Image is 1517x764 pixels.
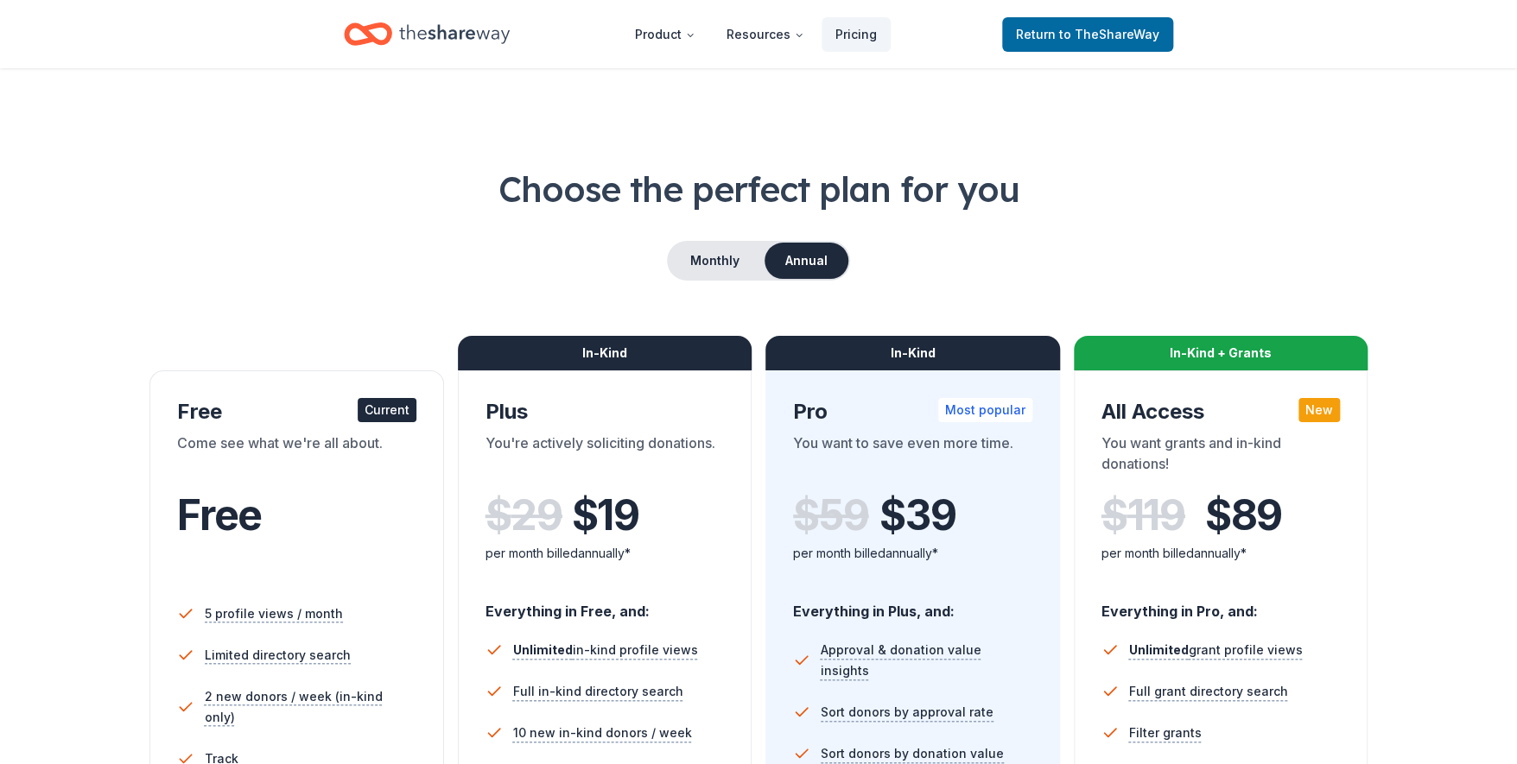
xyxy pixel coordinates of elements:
div: per month billed annually* [793,543,1032,564]
span: Unlimited [513,642,573,657]
span: grant profile views [1129,642,1303,657]
span: 2 new donors / week (in-kind only) [205,686,416,728]
div: per month billed annually* [486,543,725,564]
div: In-Kind [765,336,1060,370]
span: $ 19 [572,491,639,540]
div: Current [358,398,416,422]
span: to TheShareWay [1059,27,1159,41]
span: $ 39 [879,491,955,540]
div: per month billed annually* [1101,543,1341,564]
span: in-kind profile views [513,642,698,657]
a: Home [344,14,510,54]
div: In-Kind [458,336,752,370]
div: Plus [486,398,725,426]
span: Approval & donation value insights [821,640,1032,681]
a: Returnto TheShareWay [1002,17,1173,52]
span: Free [177,489,262,540]
div: Come see what we're all about. [177,433,416,481]
span: Unlimited [1129,642,1189,657]
span: Full grant directory search [1129,681,1288,702]
span: 5 profile views / month [205,603,343,624]
span: Sort donors by donation value [821,743,1004,764]
div: Everything in Free, and: [486,586,725,622]
span: Return [1016,24,1159,45]
div: All Access [1101,398,1341,426]
span: Sort donors by approval rate [821,702,993,723]
nav: Main [621,14,891,54]
div: Pro [793,398,1032,426]
div: New [1298,398,1340,422]
div: You want to save even more time. [793,433,1032,481]
a: Pricing [822,17,891,52]
div: Free [177,398,416,426]
div: Everything in Plus, and: [793,586,1032,622]
h1: Choose the perfect plan for you [69,165,1448,213]
span: 10 new in-kind donors / week [513,723,692,743]
div: Everything in Pro, and: [1101,586,1341,622]
button: Monthly [669,243,761,279]
button: Resources [713,17,818,52]
div: You want grants and in-kind donations! [1101,433,1341,481]
div: Most popular [938,398,1032,422]
div: You're actively soliciting donations. [486,433,725,481]
button: Annual [765,243,848,279]
span: Filter grants [1129,723,1202,743]
span: Full in-kind directory search [513,681,683,702]
span: Limited directory search [205,645,351,666]
button: Product [621,17,709,52]
div: In-Kind + Grants [1074,336,1368,370]
span: $ 89 [1205,491,1282,540]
